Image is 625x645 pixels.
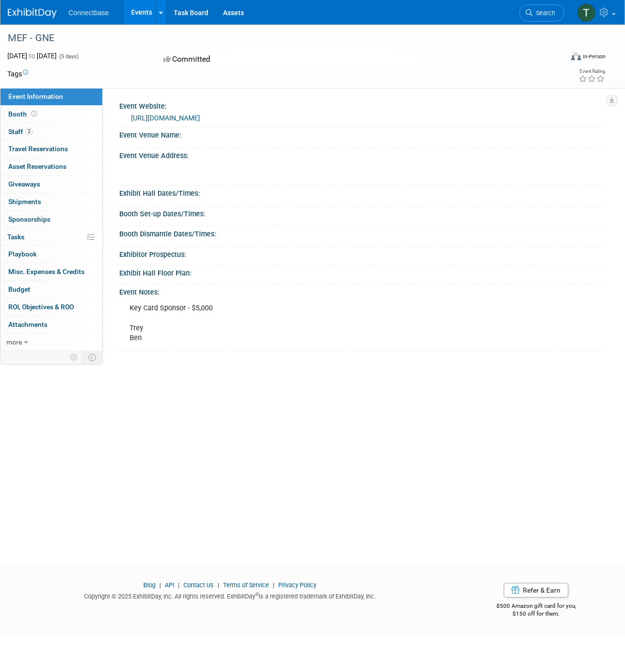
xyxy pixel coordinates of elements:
span: Booth not reserved yet [29,110,39,117]
a: ROI, Objectives & ROO [0,299,102,316]
div: Booth Set-up Dates/Times: [119,207,605,219]
a: Playbook [0,246,102,263]
div: Event Notes: [119,285,605,297]
div: Event Rating [579,69,605,74]
span: ROI, Objectives & ROO [8,303,74,311]
img: Format-Inperson.png [571,52,581,60]
div: $150 off for them. [467,610,605,618]
div: Event Format [518,51,605,66]
span: more [6,338,22,346]
span: Attachments [8,321,47,328]
td: Toggle Event Tabs [83,351,103,364]
div: Committed [160,51,350,68]
span: | [176,581,182,589]
span: (5 days) [58,53,79,60]
span: | [270,581,277,589]
div: $500 Amazon gift card for you, [467,596,605,618]
span: Playbook [8,250,37,258]
div: Booth Dismantle Dates/Times: [119,227,605,239]
span: Connectbase [68,9,109,17]
img: Trey Willis [577,3,596,22]
span: 2 [25,128,33,135]
span: Staff [8,128,33,136]
div: Exhibit Hall Floor Plan: [119,266,605,278]
div: Copyright © 2025 ExhibitDay, Inc. All rights reserved. ExhibitDay is a registered trademark of Ex... [7,590,452,601]
a: Contact Us [183,581,214,589]
a: Shipments [0,193,102,210]
span: | [157,581,163,589]
a: Travel Reservations [0,140,102,158]
div: MEF - GNE [4,29,555,47]
a: more [0,334,102,351]
span: Giveaways [8,180,40,188]
a: Blog [143,581,156,589]
a: Privacy Policy [278,581,316,589]
td: Tags [7,69,28,79]
a: Search [519,4,564,22]
a: Refer & Earn [504,583,568,598]
span: Travel Reservations [8,145,68,153]
div: Event Venue Name: [119,128,605,140]
a: Misc. Expenses & Credits [0,263,102,280]
div: Exhibitor Prospectus: [119,247,605,259]
span: to [27,52,37,60]
a: [URL][DOMAIN_NAME] [131,114,200,122]
span: Search [533,9,555,17]
sup: ® [255,592,259,597]
a: Budget [0,281,102,298]
span: Event Information [8,92,63,100]
a: Giveaways [0,176,102,193]
span: Booth [8,110,39,118]
span: Budget [8,285,30,293]
div: Exhibit Hall Dates/Times: [119,186,605,198]
span: Asset Reservations [8,162,67,170]
img: ExhibitDay [8,8,57,18]
a: Event Information [0,88,102,105]
span: Tasks [7,233,24,241]
span: Shipments [8,198,41,206]
span: Sponsorships [8,215,50,223]
div: Event Website: [119,99,605,111]
span: | [215,581,222,589]
div: Event Venue Address: [119,148,605,161]
div: Key Card Sponsor - $5,000 Trey Ben [123,299,509,347]
td: Personalize Event Tab Strip [66,351,83,364]
a: API [165,581,174,589]
a: Terms of Service [223,581,269,589]
div: In-Person [582,53,605,60]
a: Booth [0,106,102,123]
a: Attachments [0,316,102,333]
a: Staff2 [0,123,102,140]
span: [DATE] [DATE] [7,52,57,60]
a: Tasks [0,229,102,246]
a: Asset Reservations [0,158,102,175]
a: Sponsorships [0,211,102,228]
span: Misc. Expenses & Credits [8,268,85,276]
